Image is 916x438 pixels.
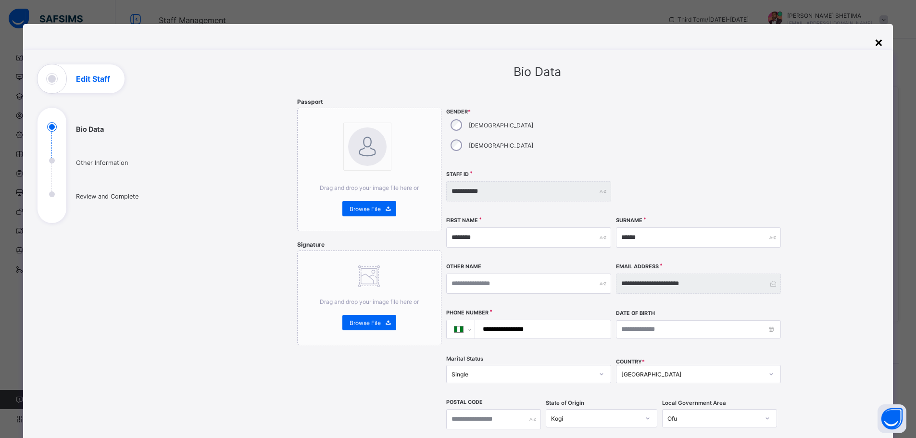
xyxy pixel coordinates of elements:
div: bannerImageDrag and drop your image file here orBrowse File [297,108,441,231]
img: bannerImage [348,127,387,166]
span: Browse File [350,205,381,213]
span: Signature [297,241,325,248]
div: Ofu [667,415,759,422]
span: Marital Status [446,355,483,362]
span: Passport [297,98,323,105]
span: Local Government Area [662,400,726,406]
span: Browse File [350,319,381,326]
div: [GEOGRAPHIC_DATA] [621,371,763,378]
label: Surname [616,217,642,224]
label: First Name [446,217,478,224]
span: State of Origin [546,400,584,406]
h1: Edit Staff [76,75,110,83]
span: Drag and drop your image file here or [320,184,419,191]
label: Other Name [446,263,481,270]
label: Staff ID [446,171,469,177]
label: [DEMOGRAPHIC_DATA] [469,142,533,149]
div: Kogi [551,415,640,422]
span: Gender [446,109,611,115]
label: Postal Code [446,399,483,405]
div: Single [452,371,593,378]
span: Bio Data [514,64,561,79]
span: Drag and drop your image file here or [320,298,419,305]
label: Email Address [616,263,659,270]
label: [DEMOGRAPHIC_DATA] [469,122,533,129]
label: Phone Number [446,310,489,316]
div: Drag and drop your image file here orBrowse File [297,250,441,345]
span: COUNTRY [616,359,645,365]
button: Open asap [878,404,906,433]
label: Date of Birth [616,310,655,316]
div: × [874,34,883,50]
